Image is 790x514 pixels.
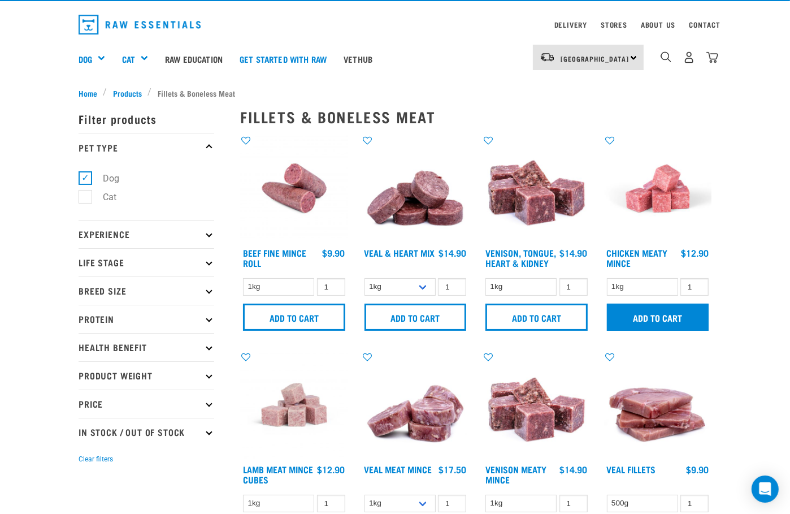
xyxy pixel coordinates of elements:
a: Stores [601,23,627,27]
img: Raw Essentials Logo [79,15,201,34]
div: Open Intercom Messenger [752,476,779,503]
div: $14.90 [439,248,466,258]
img: Stack Of Raw Veal Fillets [604,351,712,459]
img: van-moving.png [540,52,555,62]
a: Cat [122,53,135,66]
a: Get started with Raw [231,36,335,81]
h2: Fillets & Boneless Meat [240,108,711,126]
a: Veal & Heart Mix [364,250,435,255]
img: user.png [683,51,695,63]
input: 1 [317,495,345,512]
input: Add to cart [243,304,345,331]
p: Price [79,390,214,418]
p: Protein [79,305,214,333]
img: Lamb Meat Mince [240,351,348,459]
div: $12.90 [681,248,709,258]
p: Product Weight [79,361,214,390]
span: Home [79,87,97,99]
a: Dog [79,53,92,66]
div: $9.90 [686,464,709,474]
a: Vethub [335,36,381,81]
input: 1 [438,278,466,296]
input: Add to cart [364,304,467,331]
p: Life Stage [79,248,214,277]
img: Venison Veal Salmon Tripe 1651 [240,135,348,243]
a: Chicken Meaty Mince [607,250,668,265]
input: 1 [559,495,588,512]
input: 1 [438,495,466,512]
div: $9.90 [323,248,345,258]
label: Dog [85,171,124,185]
a: Raw Education [157,36,231,81]
p: Filter products [79,105,214,133]
input: 1 [680,278,709,296]
a: About Us [641,23,675,27]
input: 1 [317,278,345,296]
a: Contact [689,23,720,27]
p: Experience [79,220,214,248]
p: Breed Size [79,277,214,305]
input: 1 [680,495,709,512]
span: Products [113,87,142,99]
nav: breadcrumbs [79,87,711,99]
img: home-icon@2x.png [706,51,718,63]
img: 1152 Veal Heart Medallions 01 [362,135,470,243]
div: $12.90 [318,464,345,474]
a: Veal Meat Mince [364,467,432,472]
img: 1117 Venison Meat Mince 01 [483,351,591,459]
div: $14.90 [560,464,588,474]
img: 1160 Veal Meat Mince Medallions 01 [362,351,470,459]
a: Products [107,87,148,99]
a: Lamb Meat Mince Cubes [243,467,313,482]
a: Delivery [554,23,587,27]
button: Clear filters [79,454,113,464]
p: Pet Type [79,133,214,161]
img: home-icon-1@2x.png [661,51,671,62]
input: 1 [559,278,588,296]
span: [GEOGRAPHIC_DATA] [561,57,629,61]
a: Venison, Tongue, Heart & Kidney [485,250,556,265]
div: $14.90 [560,248,588,258]
nav: dropdown navigation [70,10,720,39]
a: Home [79,87,103,99]
img: Chicken Meaty Mince [604,135,712,243]
a: Veal Fillets [607,467,656,472]
p: Health Benefit [79,333,214,361]
div: $17.50 [439,464,466,474]
p: In Stock / Out Of Stock [79,418,214,446]
label: Cat [85,190,121,204]
img: Pile Of Cubed Venison Tongue Mix For Pets [483,135,591,243]
a: Beef Fine Mince Roll [243,250,306,265]
input: Add to cart [485,304,588,331]
input: Add to cart [607,304,709,331]
a: Venison Meaty Mince [485,467,546,482]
